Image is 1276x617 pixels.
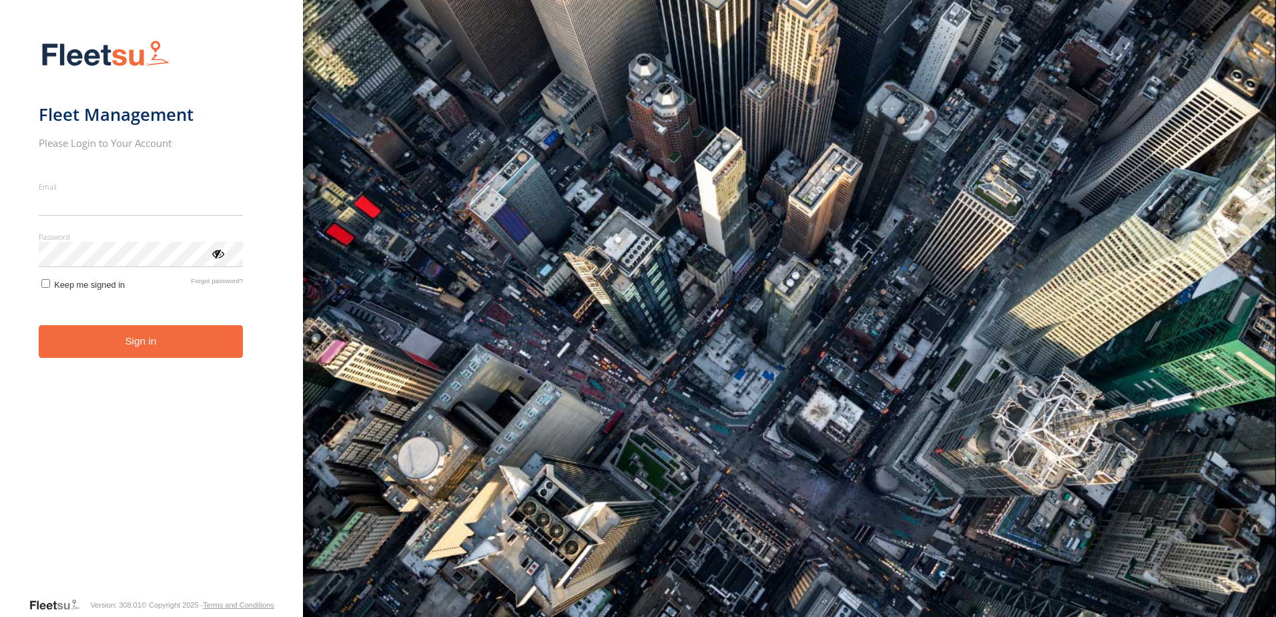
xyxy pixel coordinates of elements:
button: Sign in [39,325,244,358]
h1: Fleet Management [39,104,244,126]
input: Keep me signed in [41,279,50,288]
a: Terms and Conditions [203,601,274,609]
label: Password [39,232,244,242]
form: main [39,32,265,597]
a: Forgot password? [191,277,243,290]
div: © Copyright 2025 - [141,601,274,609]
h2: Please Login to Your Account [39,136,244,150]
a: Visit our Website [29,598,90,612]
label: Email [39,182,244,192]
div: Version: 308.01 [90,601,141,609]
img: Fleetsu [39,37,172,71]
div: ViewPassword [211,246,224,260]
span: Keep me signed in [54,280,125,290]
